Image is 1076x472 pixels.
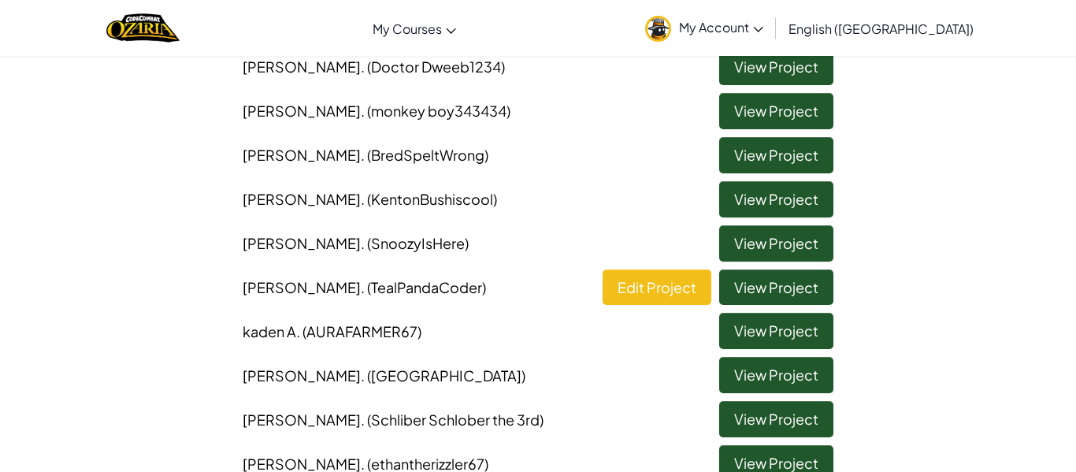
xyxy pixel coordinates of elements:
span: [PERSON_NAME] [243,146,488,164]
span: kaden A [243,322,421,340]
a: Edit Project [603,269,711,306]
img: avatar [645,16,671,42]
span: My Account [679,19,763,35]
a: My Account [637,3,771,53]
img: Home [106,12,180,44]
span: [PERSON_NAME] [243,234,469,252]
a: View Project [719,93,833,129]
a: View Project [719,137,833,173]
span: [PERSON_NAME] [243,411,544,429]
span: English ([GEOGRAPHIC_DATA]) [788,20,974,37]
span: [PERSON_NAME] [243,190,497,208]
span: . (KentonBushiscool) [361,190,497,208]
a: View Project [719,269,833,306]
span: [PERSON_NAME] [243,58,505,76]
a: View Project [719,225,833,262]
span: [PERSON_NAME] [243,366,525,385]
span: . ([GEOGRAPHIC_DATA]) [361,366,525,385]
span: . (AURAFARMER67) [296,322,421,340]
span: [PERSON_NAME] [243,278,486,296]
span: . (TealPandaCoder) [361,278,486,296]
span: . (monkey boy343434) [361,102,510,120]
span: . (Schliber Schlober the 3rd) [361,411,544,429]
a: My Courses [365,7,464,50]
a: View Project [719,357,833,393]
a: View Project [719,401,833,437]
a: View Project [719,49,833,85]
a: English ([GEOGRAPHIC_DATA]) [781,7,981,50]
a: View Project [719,313,833,349]
a: View Project [719,181,833,217]
span: . (BredSpeltWrong) [361,146,488,164]
span: [PERSON_NAME] [243,102,510,120]
a: Ozaria by CodeCombat logo [106,12,180,44]
span: . (SnoozyIsHere) [361,234,469,252]
span: . (Doctor Dweeb1234) [361,58,505,76]
span: My Courses [373,20,442,37]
